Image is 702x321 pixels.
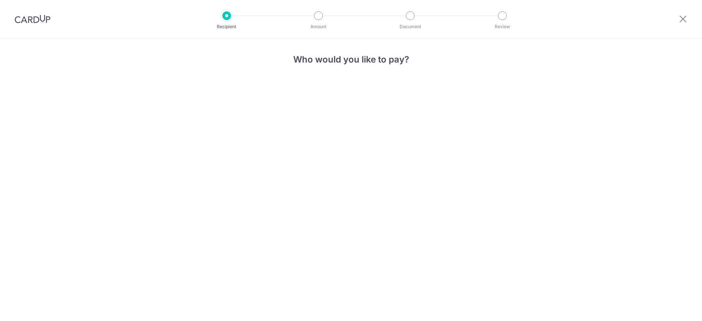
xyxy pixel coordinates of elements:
[655,299,695,317] iframe: Opens a widget where you can find more information
[15,15,50,23] img: CardUp
[200,23,254,30] p: Recipient
[291,23,346,30] p: Amount
[383,23,437,30] p: Document
[475,23,529,30] p: Review
[253,53,449,66] h4: Who would you like to pay?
